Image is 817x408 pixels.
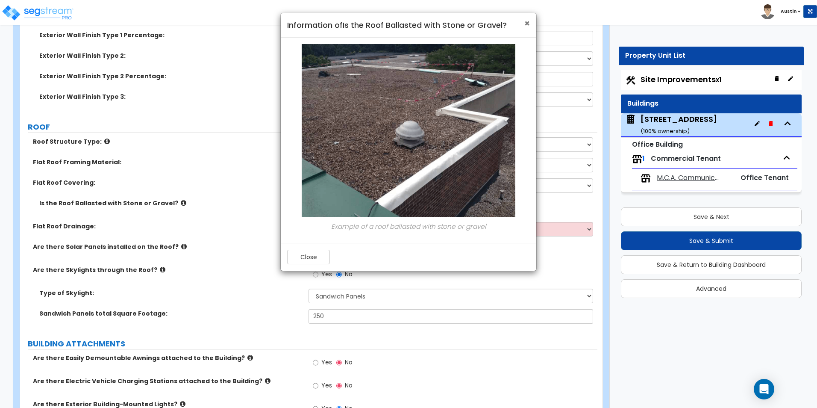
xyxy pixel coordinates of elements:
span: × [524,17,530,30]
div: Open Intercom Messenger [754,379,774,399]
h4: Information of Is the Roof Ballasted with Stone or Gravel? [287,20,530,31]
button: Close [287,250,330,264]
i: Example of a roof ballasted with stone or gravel [331,222,486,231]
button: Close [524,19,530,28]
